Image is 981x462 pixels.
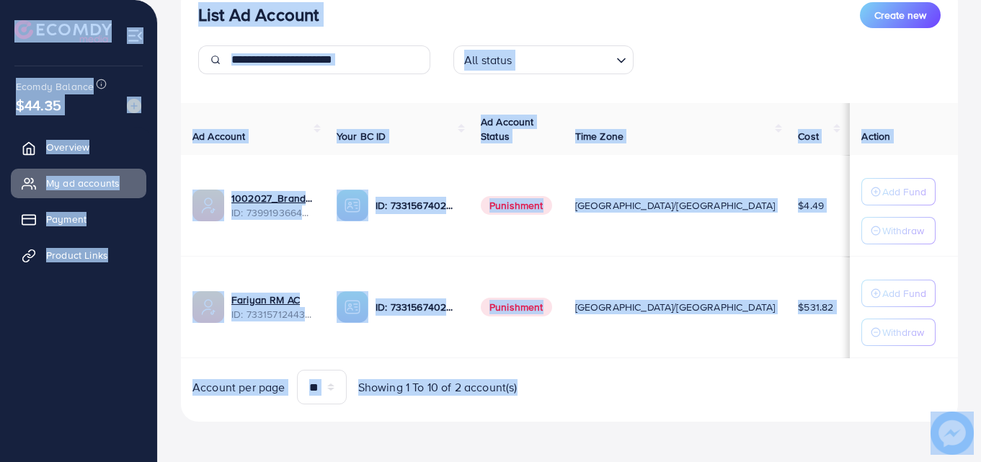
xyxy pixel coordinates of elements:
[882,324,924,341] p: Withdraw
[481,298,552,316] span: Punishment
[337,291,368,323] img: ic-ba-acc.ded83a64.svg
[882,183,926,200] p: Add Fund
[861,129,890,143] span: Action
[127,99,141,113] img: image
[882,285,926,302] p: Add Fund
[231,293,314,322] div: <span class='underline'>Fariyan RM AC</span></br>7331571244346753026
[861,217,936,244] button: Withdraw
[46,212,86,226] span: Payment
[192,291,224,323] img: ic-ads-acc.e4c84228.svg
[11,241,146,270] a: Product Links
[798,300,833,314] span: $531.82
[798,129,819,143] span: Cost
[46,140,89,154] span: Overview
[861,280,936,307] button: Add Fund
[798,198,824,213] span: $4.49
[11,133,146,161] a: Overview
[46,248,108,262] span: Product Links
[874,8,926,22] span: Create new
[358,379,518,396] span: Showing 1 To 10 of 2 account(s)
[461,50,515,71] span: All status
[337,190,368,221] img: ic-ba-acc.ded83a64.svg
[575,129,623,143] span: Time Zone
[575,198,776,213] span: [GEOGRAPHIC_DATA]/[GEOGRAPHIC_DATA]
[192,129,246,143] span: Ad Account
[575,300,776,314] span: [GEOGRAPHIC_DATA]/[GEOGRAPHIC_DATA]
[861,178,936,205] button: Add Fund
[14,20,112,43] img: logo
[231,307,314,321] span: ID: 7331571244346753026
[231,191,314,205] a: 1002027_Brandstoregrw2_1722759031135
[192,190,224,221] img: ic-ads-acc.e4c84228.svg
[11,205,146,234] a: Payment
[376,197,458,214] p: ID: 7331567402586669057
[231,191,314,221] div: <span class='underline'>1002027_Brandstoregrw2_1722759031135</span></br>7399193664313901072
[337,129,386,143] span: Your BC ID
[931,412,974,455] img: image
[16,94,61,115] span: $44.35
[882,222,924,239] p: Withdraw
[861,319,936,346] button: Withdraw
[860,2,941,28] button: Create new
[46,176,120,190] span: My ad accounts
[517,47,611,71] input: Search for option
[16,79,94,94] span: Ecomdy Balance
[198,4,319,25] h3: List Ad Account
[11,169,146,197] a: My ad accounts
[127,27,143,44] img: menu
[481,115,534,143] span: Ad Account Status
[376,298,458,316] p: ID: 7331567402586669057
[481,196,552,215] span: Punishment
[453,45,634,74] div: Search for option
[192,379,285,396] span: Account per page
[231,205,314,220] span: ID: 7399193664313901072
[231,293,300,307] a: Fariyan RM AC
